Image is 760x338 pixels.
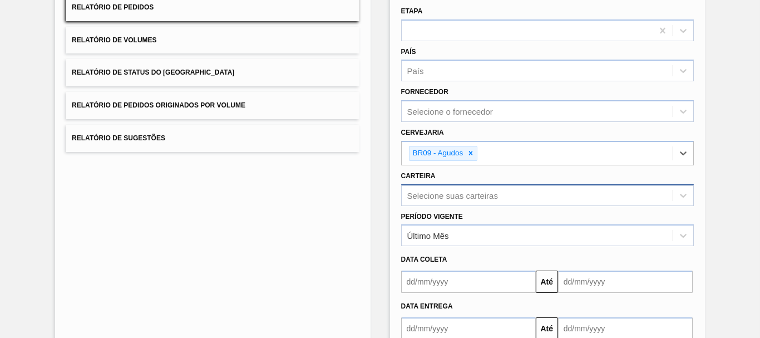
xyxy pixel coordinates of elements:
div: Último Mês [407,231,449,241]
div: BR09 - Agudos [409,146,465,160]
div: Selecione o fornecedor [407,107,493,116]
div: País [407,66,424,76]
button: Relatório de Status do [GEOGRAPHIC_DATA] [66,59,359,86]
label: Período Vigente [401,213,463,221]
button: Relatório de Sugestões [66,125,359,152]
span: Data coleta [401,256,447,263]
button: Até [536,271,558,293]
label: Carteira [401,172,436,180]
label: Fornecedor [401,88,448,96]
span: Relatório de Sugestões [72,134,165,142]
span: Relatório de Volumes [72,36,156,44]
label: País [401,48,416,56]
label: Cervejaria [401,129,444,136]
label: Etapa [401,7,423,15]
span: Data entrega [401,302,453,310]
input: dd/mm/yyyy [401,271,536,293]
div: Selecione suas carteiras [407,190,498,200]
input: dd/mm/yyyy [558,271,693,293]
button: Relatório de Volumes [66,27,359,54]
button: Relatório de Pedidos Originados por Volume [66,92,359,119]
span: Relatório de Status do [GEOGRAPHIC_DATA] [72,68,234,76]
span: Relatório de Pedidos Originados por Volume [72,101,245,109]
span: Relatório de Pedidos [72,3,154,11]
